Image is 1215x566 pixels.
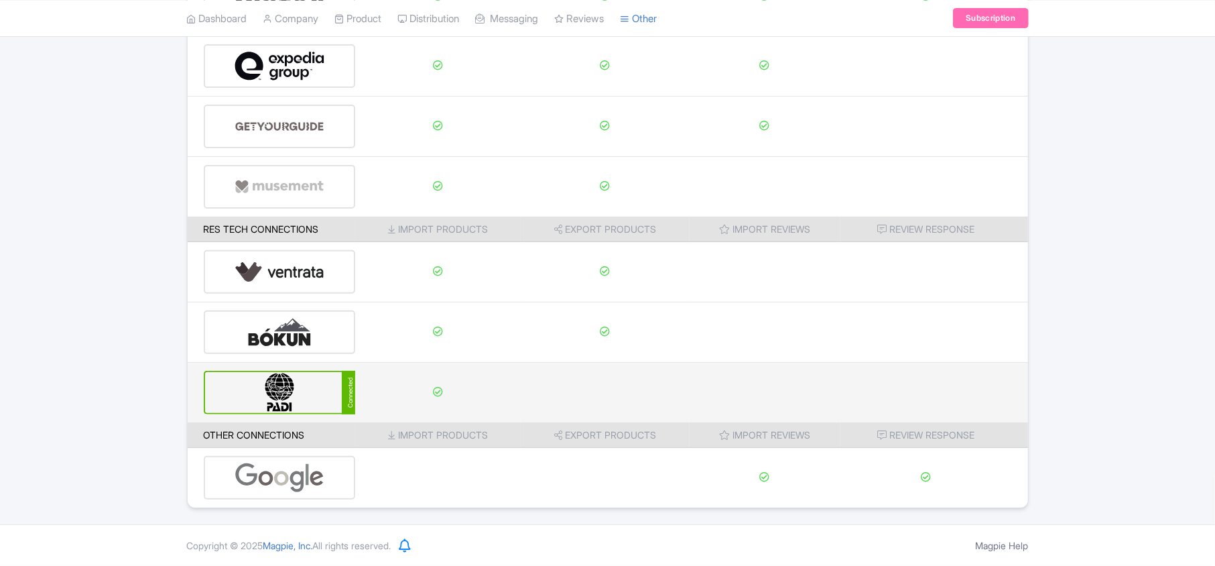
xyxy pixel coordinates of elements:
[840,217,1028,242] th: Review Response
[235,106,324,147] img: get_your_guide-5a6366678479520ec94e3f9d2b9f304b.svg
[235,166,324,207] img: musement-dad6797fd076d4ac540800b229e01643.svg
[179,539,399,553] div: Copyright © 2025 All rights reserved.
[188,217,356,242] th: Res Tech Connections
[521,217,690,242] th: Export Products
[235,312,324,353] img: bokun-9d666bd0d1b458dbc8a9c3d52590ba5a.svg
[690,422,840,448] th: Import Reviews
[690,217,840,242] th: Import Reviews
[976,540,1029,551] a: Magpie Help
[953,8,1028,28] a: Subscription
[235,372,325,413] img: padi-d8839556b6cfbd2c30d3e47ef5cc6c4e.svg
[521,422,690,448] th: Export Products
[235,46,324,87] img: expedia-9e2f273c8342058d41d2cc231867de8b.svg
[235,251,324,292] img: ventrata-b8ee9d388f52bb9ce077e58fa33de912.svg
[263,540,313,551] span: Magpie, Inc.
[342,371,355,414] div: Connected
[188,422,356,448] th: Other Connections
[235,457,324,498] img: google-96de159c2084212d3cdd3c2fb262314c.svg
[355,217,521,242] th: Import Products
[204,371,356,414] a: Connected
[840,422,1028,448] th: Review Response
[355,422,521,448] th: Import Products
